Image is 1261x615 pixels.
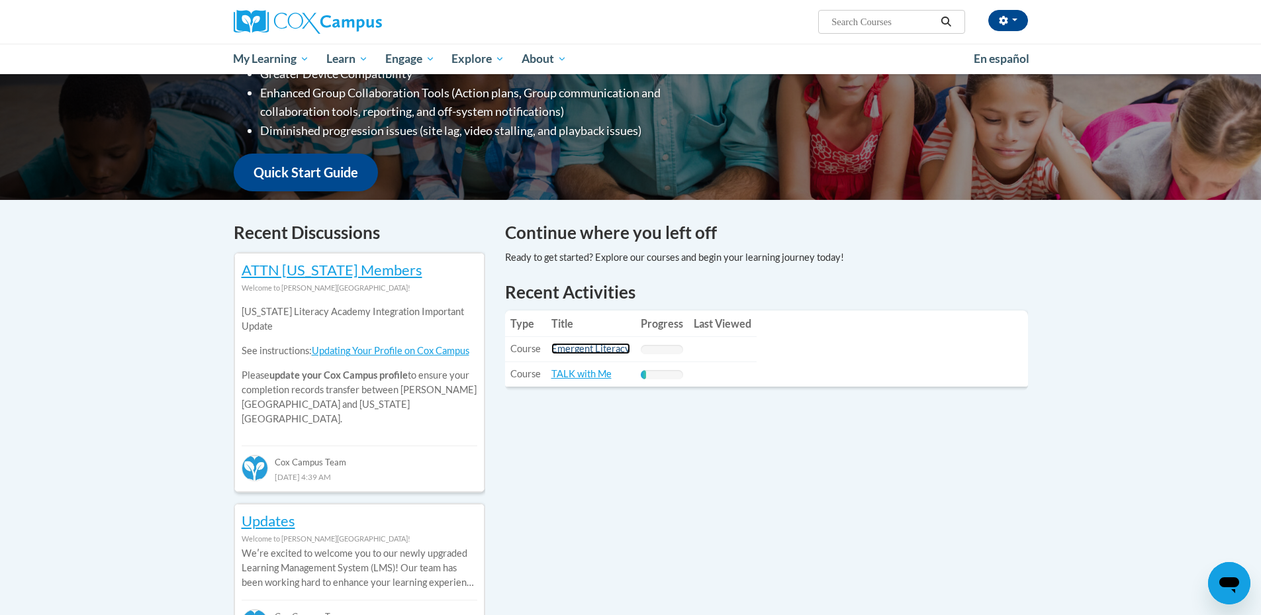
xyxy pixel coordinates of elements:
[242,546,477,590] p: Weʹre excited to welcome you to our newly upgraded Learning Management System (LMS)! Our team has...
[225,44,318,74] a: My Learning
[242,512,295,530] a: Updates
[260,121,714,140] li: Diminished progression issues (site lag, video stalling, and playback issues)
[641,370,646,379] div: Progress, %
[505,220,1028,246] h4: Continue where you left off
[242,455,268,481] img: Cox Campus Team
[505,280,1028,304] h1: Recent Activities
[974,52,1029,66] span: En español
[242,295,477,436] div: Please to ensure your completion records transfer between [PERSON_NAME][GEOGRAPHIC_DATA] and [US_...
[242,281,477,295] div: Welcome to [PERSON_NAME][GEOGRAPHIC_DATA]!
[965,45,1038,73] a: En español
[234,220,485,246] h4: Recent Discussions
[326,51,368,67] span: Learn
[312,345,469,356] a: Updating Your Profile on Cox Campus
[451,51,504,67] span: Explore
[233,51,309,67] span: My Learning
[546,310,635,337] th: Title
[505,310,546,337] th: Type
[377,44,444,74] a: Engage
[635,310,688,337] th: Progress
[513,44,575,74] a: About
[242,532,477,546] div: Welcome to [PERSON_NAME][GEOGRAPHIC_DATA]!
[242,344,477,358] p: See instructions:
[688,310,757,337] th: Last Viewed
[1208,562,1250,604] iframe: Button to launch messaging window
[551,368,612,379] a: TALK with Me
[830,14,936,30] input: Search Courses
[443,44,513,74] a: Explore
[260,83,714,122] li: Enhanced Group Collaboration Tools (Action plans, Group communication and collaboration tools, re...
[269,369,408,381] b: update your Cox Campus profile
[936,14,956,30] button: Search
[234,10,485,34] a: Cox Campus
[234,10,382,34] img: Cox Campus
[510,343,541,354] span: Course
[214,44,1048,74] div: Main menu
[234,154,378,191] a: Quick Start Guide
[242,261,422,279] a: ATTN [US_STATE] Members
[385,51,435,67] span: Engage
[242,469,477,484] div: [DATE] 4:39 AM
[318,44,377,74] a: Learn
[242,446,477,469] div: Cox Campus Team
[551,343,630,354] a: Emergent Literacy
[988,10,1028,31] button: Account Settings
[522,51,567,67] span: About
[510,368,541,379] span: Course
[242,305,477,334] p: [US_STATE] Literacy Academy Integration Important Update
